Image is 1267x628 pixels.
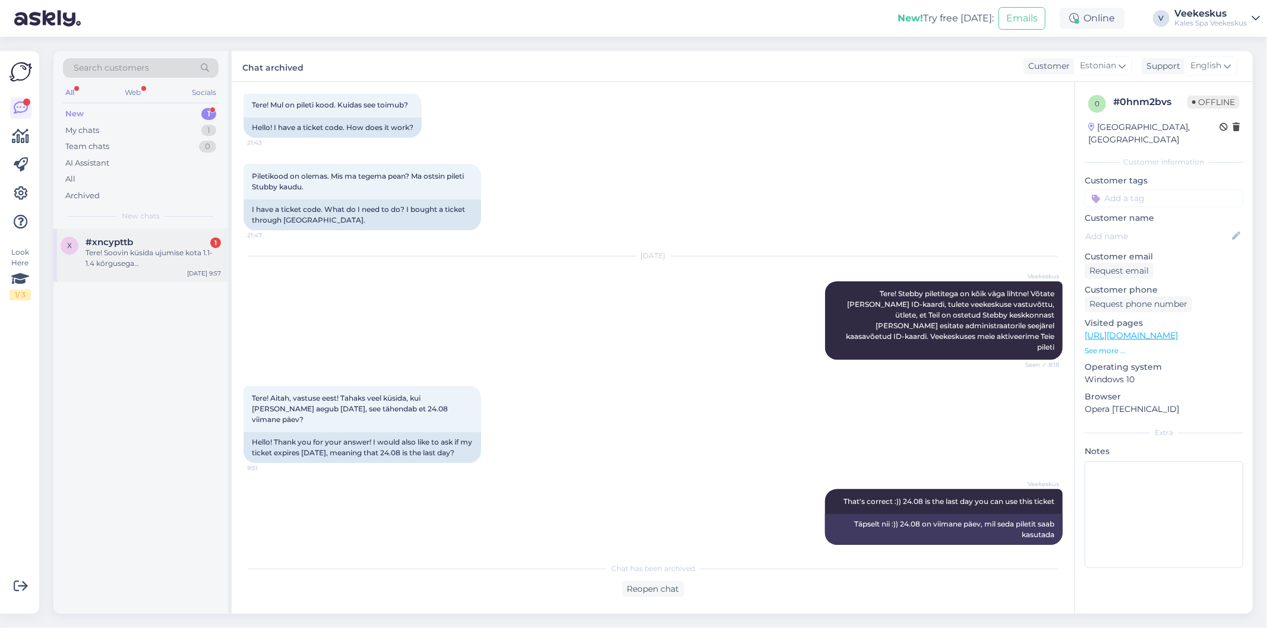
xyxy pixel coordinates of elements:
[10,247,31,300] div: Look Here
[1085,361,1243,373] p: Operating system
[1174,9,1260,28] a: VeekeskusKales Spa Veekeskus
[846,289,1056,351] span: Tere! Stebby piletitega on kõik väga lihtne! Võtate [PERSON_NAME] ID-kaardi, tulete veekeskuse va...
[199,141,216,153] div: 0
[65,173,75,185] div: All
[1015,480,1059,489] span: Veekeskus
[242,58,304,74] label: Chat archived
[63,85,77,100] div: All
[1085,212,1243,224] p: Customer name
[1085,345,1243,356] p: See more ...
[10,61,32,83] img: Askly Logo
[1085,157,1243,167] div: Customer information
[1113,95,1187,109] div: # 0hnm2bvs
[252,394,450,424] span: Tere! Aitah, vastuse eest! Tahaks veel küsida, kui [PERSON_NAME] aegub [DATE], see tähendab et 24...
[1085,175,1243,187] p: Customer tags
[247,464,292,472] span: 9:51
[187,269,221,278] div: [DATE] 9:57
[123,85,144,100] div: Web
[825,514,1063,545] div: Täpselt nii :)) 24.08 on viimane päev, mil seda piletit saab kasutada
[65,190,100,202] div: Archived
[201,125,216,137] div: 1
[1153,10,1170,27] div: V
[74,62,149,74] span: Search customers
[1190,59,1221,72] span: English
[1085,330,1178,341] a: [URL][DOMAIN_NAME]
[1085,445,1243,458] p: Notes
[252,100,408,109] span: Tere! Mul on pileti kood. Kuidas see toimub?
[244,432,481,463] div: Hello! Thank you for your answer! I would also like to ask if my ticket expires [DATE], meaning t...
[247,231,292,240] span: 21:47
[65,125,99,137] div: My chats
[244,118,422,138] div: Hello! I have a ticket code. How does it work?
[1085,391,1243,403] p: Browser
[611,563,695,574] span: Chat has been archived
[1085,230,1230,243] input: Add name
[67,241,72,250] span: x
[1085,427,1243,438] div: Extra
[189,85,219,100] div: Socials
[86,237,133,248] span: #xncypttb
[1023,60,1070,72] div: Customer
[1085,317,1243,329] p: Visited pages
[1085,373,1243,386] p: Windows 10
[247,138,292,147] span: 21:43
[252,172,466,191] span: Piletikood on olemas. Mis ma tegema pean? Ma ostsin pileti Stubby kaudu.
[1085,284,1243,296] p: Customer phone
[244,199,481,230] div: I have a ticket code. What do I need to do? I bought a ticket through [GEOGRAPHIC_DATA].
[1015,360,1059,369] span: Seen ✓ 8:18
[1085,189,1243,207] input: Add a tag
[999,7,1045,30] button: Emails
[1060,8,1124,29] div: Online
[65,108,84,120] div: New
[843,497,1054,506] span: That's correct :)) 24.08 is the last day you can use this ticket
[898,12,923,24] b: New!
[1088,121,1219,146] div: [GEOGRAPHIC_DATA], [GEOGRAPHIC_DATA]
[1085,296,1192,312] div: Request phone number
[1085,263,1154,279] div: Request email
[1174,9,1247,18] div: Veekeskus
[86,248,221,269] div: Tere! Soovin küsida ujumise kota 1.1-1.4 kõrgusega [PERSON_NAME]/basseinis. Mu klient soovisi tul...
[210,237,221,248] div: 1
[1187,96,1240,109] span: Offline
[201,108,216,120] div: 1
[244,250,1063,261] div: [DATE]
[65,141,109,153] div: Team chats
[1015,272,1059,281] span: Veekeskus
[1174,18,1247,28] div: Kales Spa Veekeskus
[1080,59,1116,72] span: Estonian
[10,290,31,300] div: 1 / 3
[65,157,109,169] div: AI Assistant
[1085,403,1243,416] p: Opera [TECHNICAL_ID]
[1085,250,1243,263] p: Customer email
[1142,60,1180,72] div: Support
[1095,99,1099,108] span: 0
[623,581,684,597] div: Reopen chat
[122,211,160,221] span: New chats
[898,11,994,26] div: Try free [DATE]:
